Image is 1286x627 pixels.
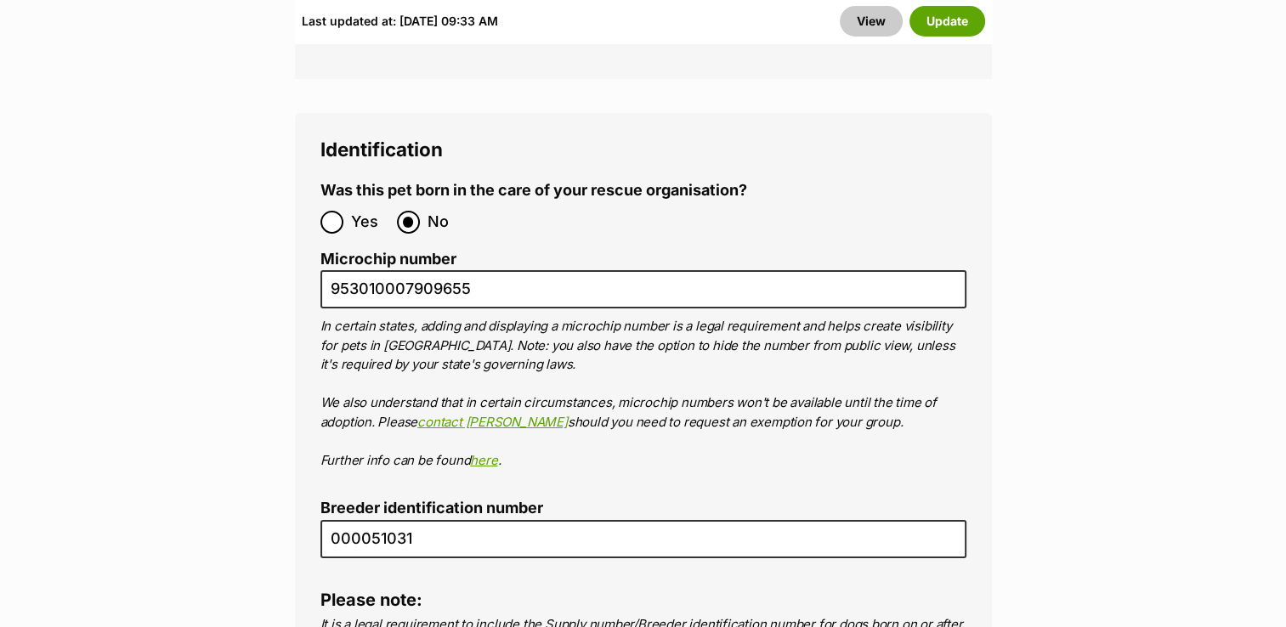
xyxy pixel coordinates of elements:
h4: Please note: [320,589,966,611]
div: Last updated at: [DATE] 09:33 AM [302,6,498,37]
span: No [428,211,465,234]
p: In certain states, adding and displaying a microchip number is a legal requirement and helps crea... [320,317,966,470]
a: contact [PERSON_NAME] [417,414,568,430]
label: Breeder identification number [320,500,966,517]
a: here [470,452,497,468]
button: Update [909,6,985,37]
a: View [840,6,903,37]
label: Microchip number [320,251,966,268]
label: Was this pet born in the care of your rescue organisation? [320,182,747,200]
span: Identification [320,138,443,161]
span: Yes [351,211,388,234]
